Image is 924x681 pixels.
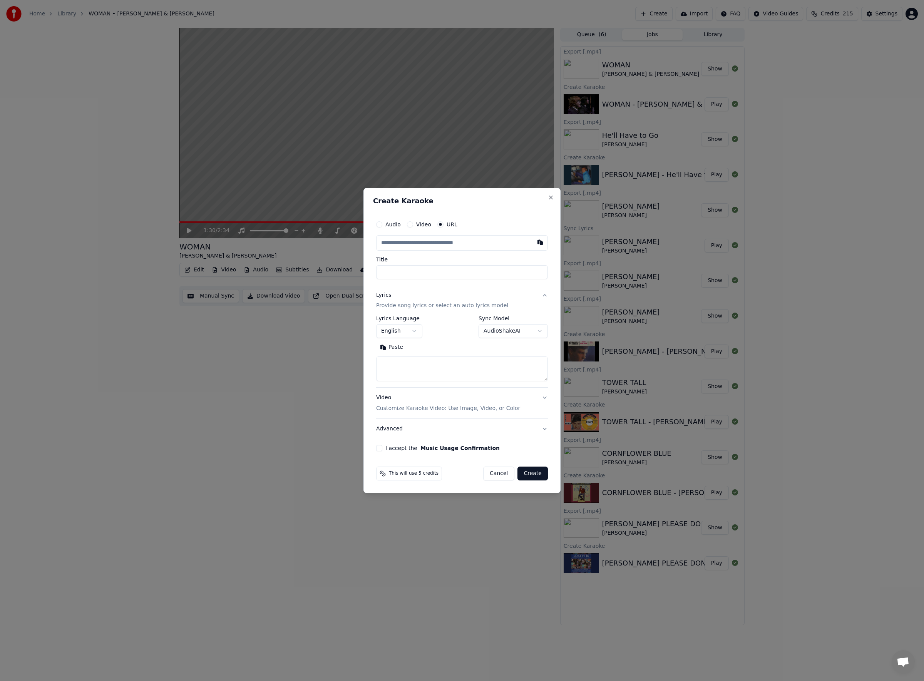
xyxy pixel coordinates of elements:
div: Lyrics [376,291,391,299]
button: I accept the [420,445,500,451]
div: Video [376,394,520,413]
label: Sync Model [479,316,548,321]
button: Paste [376,341,407,354]
label: Audio [385,222,401,227]
button: LyricsProvide song lyrics or select an auto lyrics model [376,285,548,316]
label: Lyrics Language [376,316,422,321]
h2: Create Karaoke [373,197,551,204]
button: VideoCustomize Karaoke Video: Use Image, Video, or Color [376,388,548,419]
label: Video [416,222,431,227]
p: Provide song lyrics or select an auto lyrics model [376,302,508,310]
button: Create [517,467,548,480]
span: This will use 5 credits [389,470,439,477]
button: Cancel [483,467,514,480]
label: URL [447,222,457,227]
button: Advanced [376,419,548,439]
div: LyricsProvide song lyrics or select an auto lyrics model [376,316,548,388]
p: Customize Karaoke Video: Use Image, Video, or Color [376,405,520,412]
label: Title [376,257,548,262]
label: I accept the [385,445,500,451]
